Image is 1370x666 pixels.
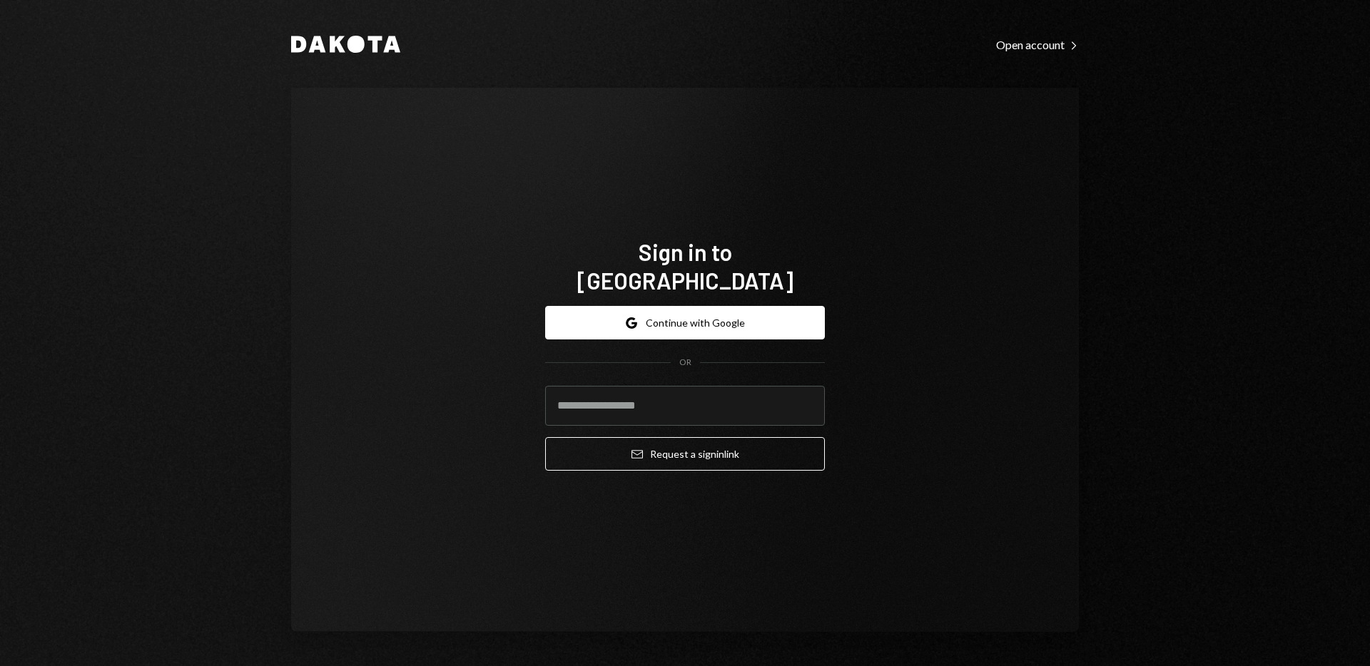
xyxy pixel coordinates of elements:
a: Open account [996,36,1079,52]
button: Request a signinlink [545,437,825,471]
div: Open account [996,38,1079,52]
div: OR [679,357,691,369]
h1: Sign in to [GEOGRAPHIC_DATA] [545,237,825,294]
button: Continue with Google [545,306,825,339]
